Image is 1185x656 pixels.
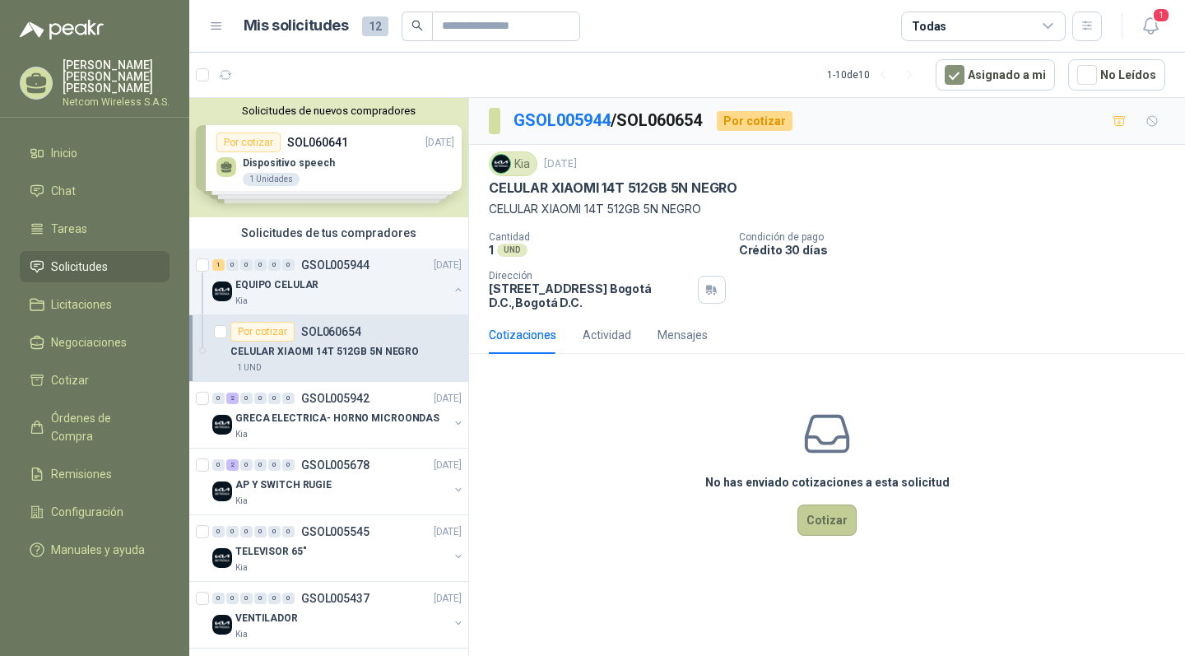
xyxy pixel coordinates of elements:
p: Kia [235,561,248,575]
p: [PERSON_NAME] [PERSON_NAME] [PERSON_NAME] [63,59,170,94]
div: 0 [240,259,253,271]
a: 0 0 0 0 0 0 GSOL005545[DATE] Company LogoTELEVISOR 65"Kia [212,522,465,575]
span: Manuales y ayuda [51,541,145,559]
div: 0 [240,459,253,471]
div: 0 [212,593,225,604]
div: Actividad [583,326,631,344]
a: Por cotizarSOL060654CELULAR XIAOMI 14T 512GB 5N NEGRO1 UND [189,315,468,382]
p: CELULAR XIAOMI 14T 512GB 5N NEGRO [489,179,737,197]
span: Remisiones [51,465,112,483]
span: Solicitudes [51,258,108,276]
a: Tareas [20,213,170,244]
span: Órdenes de Compra [51,409,154,445]
img: Company Logo [212,415,232,435]
a: 0 2 0 0 0 0 GSOL005942[DATE] Company LogoGRECA ELECTRICA- HORNO MICROONDASKia [212,388,465,441]
div: 0 [268,526,281,537]
div: 0 [282,526,295,537]
img: Company Logo [212,548,232,568]
h1: Mis solicitudes [244,14,349,38]
a: Manuales y ayuda [20,534,170,565]
p: [DATE] [434,258,462,273]
a: Remisiones [20,458,170,490]
p: [DATE] [434,591,462,607]
p: GSOL005678 [301,459,369,471]
div: Kia [489,151,537,176]
span: search [411,20,423,31]
a: Inicio [20,137,170,169]
p: AP Y SWITCH RUGIE [235,477,332,493]
div: Por cotizar [717,111,792,131]
button: 1 [1136,12,1165,41]
div: 0 [268,459,281,471]
span: Inicio [51,144,77,162]
button: Asignado a mi [936,59,1055,91]
div: 0 [282,459,295,471]
p: Crédito 30 días [739,243,1178,257]
a: GSOL005944 [513,110,611,130]
div: 1 [212,259,225,271]
div: 0 [254,459,267,471]
p: SOL060654 [301,326,361,337]
p: GSOL005944 [301,259,369,271]
div: Solicitudes de nuevos compradoresPor cotizarSOL060641[DATE] Dispositivo speech1 UnidadesPor cotiz... [189,98,468,217]
p: GSOL005545 [301,526,369,537]
button: Solicitudes de nuevos compradores [196,105,462,117]
div: Por cotizar [230,322,295,342]
p: Condición de pago [739,231,1178,243]
div: 0 [240,526,253,537]
div: 0 [282,593,295,604]
div: Todas [912,17,946,35]
p: [DATE] [434,458,462,473]
div: 0 [226,526,239,537]
div: 0 [254,259,267,271]
p: GSOL005437 [301,593,369,604]
button: Cotizar [797,505,857,536]
a: Licitaciones [20,289,170,320]
p: EQUIPO CELULAR [235,277,318,293]
div: 0 [212,526,225,537]
a: 0 2 0 0 0 0 GSOL005678[DATE] Company LogoAP Y SWITCH RUGIEKia [212,455,465,508]
h3: No has enviado cotizaciones a esta solicitud [705,473,950,491]
div: 0 [282,393,295,404]
p: [DATE] [434,391,462,407]
div: Cotizaciones [489,326,556,344]
img: Company Logo [212,281,232,301]
p: / SOL060654 [513,108,704,133]
a: Configuración [20,496,170,528]
a: Negociaciones [20,327,170,358]
div: 2 [226,393,239,404]
div: Solicitudes de tus compradores [189,217,468,249]
a: 1 0 0 0 0 0 GSOL005944[DATE] Company LogoEQUIPO CELULARKia [212,255,465,308]
img: Logo peakr [20,20,104,40]
div: 0 [268,393,281,404]
div: 0 [226,593,239,604]
div: 1 UND [230,361,268,375]
div: 0 [212,393,225,404]
div: UND [497,244,527,257]
span: Configuración [51,503,123,521]
p: 1 [489,243,494,257]
span: 1 [1152,7,1170,23]
div: 0 [282,259,295,271]
button: No Leídos [1068,59,1165,91]
p: Dirección [489,270,691,281]
p: TELEVISOR 65" [235,544,306,560]
span: 12 [362,16,388,36]
span: Cotizar [51,371,89,389]
a: Órdenes de Compra [20,402,170,452]
p: Netcom Wireless S.A.S. [63,97,170,107]
a: Solicitudes [20,251,170,282]
p: [DATE] [544,156,577,172]
div: 0 [226,259,239,271]
a: Cotizar [20,365,170,396]
img: Company Logo [212,615,232,635]
div: 2 [226,459,239,471]
div: 0 [268,593,281,604]
div: 0 [240,593,253,604]
p: [STREET_ADDRESS] Bogotá D.C. , Bogotá D.C. [489,281,691,309]
p: CELULAR XIAOMI 14T 512GB 5N NEGRO [230,344,419,360]
p: Kia [235,628,248,641]
span: Licitaciones [51,295,112,314]
div: 0 [212,459,225,471]
span: Negociaciones [51,333,127,351]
